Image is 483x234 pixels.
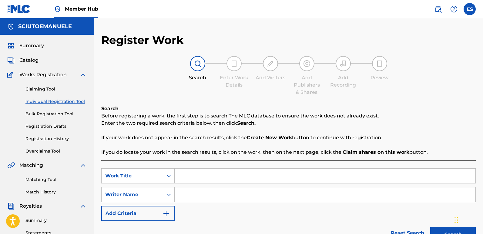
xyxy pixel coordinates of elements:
strong: Search. [237,120,256,126]
div: Review [364,74,395,81]
span: Matching [19,162,43,169]
span: Member Hub [65,5,98,12]
img: step indicator icon for Add Recording [340,60,347,67]
img: 9d2ae6d4665cec9f34b9.svg [163,210,170,217]
h2: Register Work [101,33,184,47]
div: Ziehen [454,211,458,229]
div: Work Title [105,172,160,180]
img: expand [79,203,87,210]
img: Catalog [7,57,15,64]
a: Registration History [25,136,87,142]
strong: Claim shares on this work [343,149,409,155]
a: Claiming Tool [25,86,87,92]
img: Works Registration [7,71,15,78]
img: Top Rightsholder [54,5,61,13]
div: Search [183,74,213,81]
a: Registration Drafts [25,123,87,130]
a: SummarySummary [7,42,44,49]
img: step indicator icon for Add Publishers & Shares [303,60,310,67]
p: If your work does not appear in the search results, click the button to continue with registration. [101,134,476,141]
img: step indicator icon for Enter Work Details [230,60,238,67]
a: Summary [25,217,87,224]
span: Catalog [19,57,39,64]
div: Chat-Widget [453,205,483,234]
img: step indicator icon for Search [194,60,201,67]
img: Accounts [7,23,15,30]
span: Works Registration [19,71,67,78]
span: Royalties [19,203,42,210]
iframe: Chat Widget [453,205,483,234]
span: Summary [19,42,44,49]
p: Before registering a work, the first step is to search The MLC database to ensure the work does n... [101,112,476,120]
h5: SCIUTOEMANUELE [18,23,72,30]
a: Matching Tool [25,176,87,183]
div: Enter Work Details [219,74,249,89]
div: Add Publishers & Shares [292,74,322,96]
img: MLC Logo [7,5,31,13]
button: Add Criteria [101,206,175,221]
div: Add Recording [328,74,358,89]
strong: Create New Work [247,135,292,140]
iframe: Resource Center [466,148,483,197]
a: CatalogCatalog [7,57,39,64]
img: expand [79,71,87,78]
div: Writer Name [105,191,160,198]
img: search [434,5,442,13]
img: step indicator icon for Review [376,60,383,67]
img: Summary [7,42,15,49]
p: Enter the two required search criteria below, then click [101,120,476,127]
a: Match History [25,189,87,195]
img: step indicator icon for Add Writers [267,60,274,67]
img: Royalties [7,203,15,210]
img: help [450,5,458,13]
a: Overclaims Tool [25,148,87,154]
a: Individual Registration Tool [25,98,87,105]
b: Search [101,106,119,111]
div: Add Writers [255,74,286,81]
p: If you do locate your work in the search results, click on the work, then on the next page, click... [101,149,476,156]
a: Bulk Registration Tool [25,111,87,117]
img: expand [79,162,87,169]
img: Matching [7,162,15,169]
div: Help [448,3,460,15]
a: Public Search [432,3,444,15]
div: User Menu [464,3,476,15]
